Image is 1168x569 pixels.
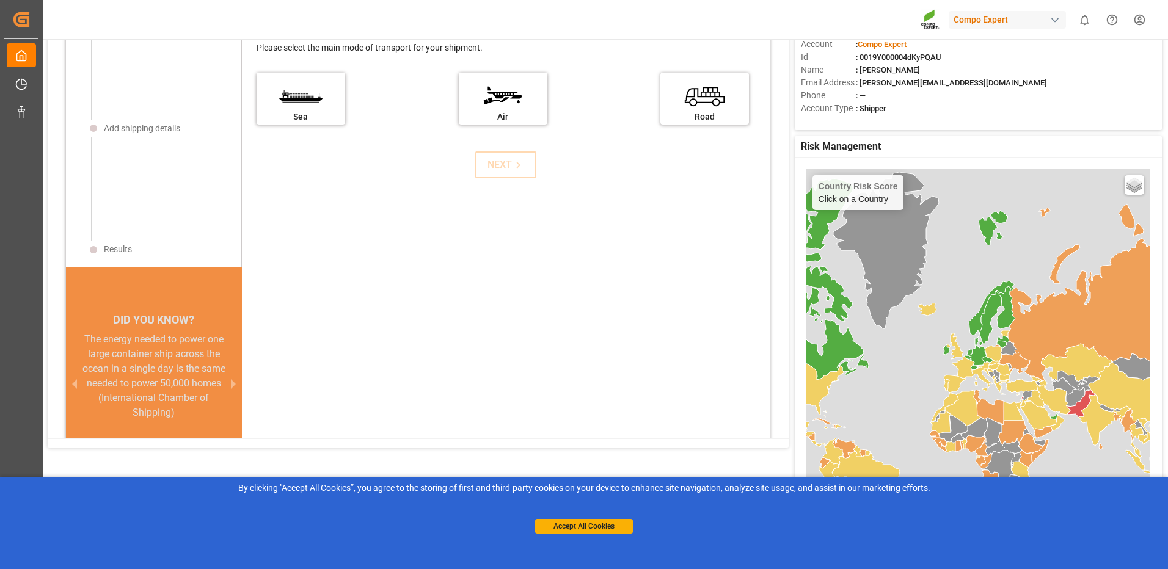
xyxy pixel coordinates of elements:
[9,482,1159,495] div: By clicking "Accept All Cookies”, you agree to the storing of first and third-party cookies on yo...
[856,91,866,100] span: : —
[475,151,536,178] button: NEXT
[104,243,132,256] div: Results
[801,76,856,89] span: Email Address
[949,8,1071,31] button: Compo Expert
[921,9,940,31] img: Screenshot%202023-09-29%20at%2010.02.21.png_1712312052.png
[225,332,242,435] button: next slide / item
[801,139,881,154] span: Risk Management
[1098,6,1126,34] button: Help Center
[949,11,1066,29] div: Compo Expert
[487,158,525,172] div: NEXT
[666,111,743,123] div: Road
[856,78,1047,87] span: : [PERSON_NAME][EMAIL_ADDRESS][DOMAIN_NAME]
[858,40,907,49] span: Compo Expert
[263,111,339,123] div: Sea
[856,65,920,74] span: : [PERSON_NAME]
[819,181,898,204] div: Click on a Country
[1071,6,1098,34] button: show 0 new notifications
[1125,175,1144,195] a: Layers
[856,53,941,62] span: : 0019Y000004dKyPQAU
[535,519,633,534] button: Accept All Cookies
[801,89,856,102] span: Phone
[104,122,180,135] div: Add shipping details
[856,40,907,49] span: :
[66,306,242,332] div: DID YOU KNOW?
[801,38,856,51] span: Account
[801,51,856,63] span: Id
[81,332,227,420] div: The energy needed to power one large container ship across the ocean in a single day is the same ...
[801,63,856,76] span: Name
[66,332,83,435] button: previous slide / item
[801,102,856,115] span: Account Type
[819,181,898,191] h4: Country Risk Score
[856,104,886,113] span: : Shipper
[257,41,761,56] div: Please select the main mode of transport for your shipment.
[465,111,541,123] div: Air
